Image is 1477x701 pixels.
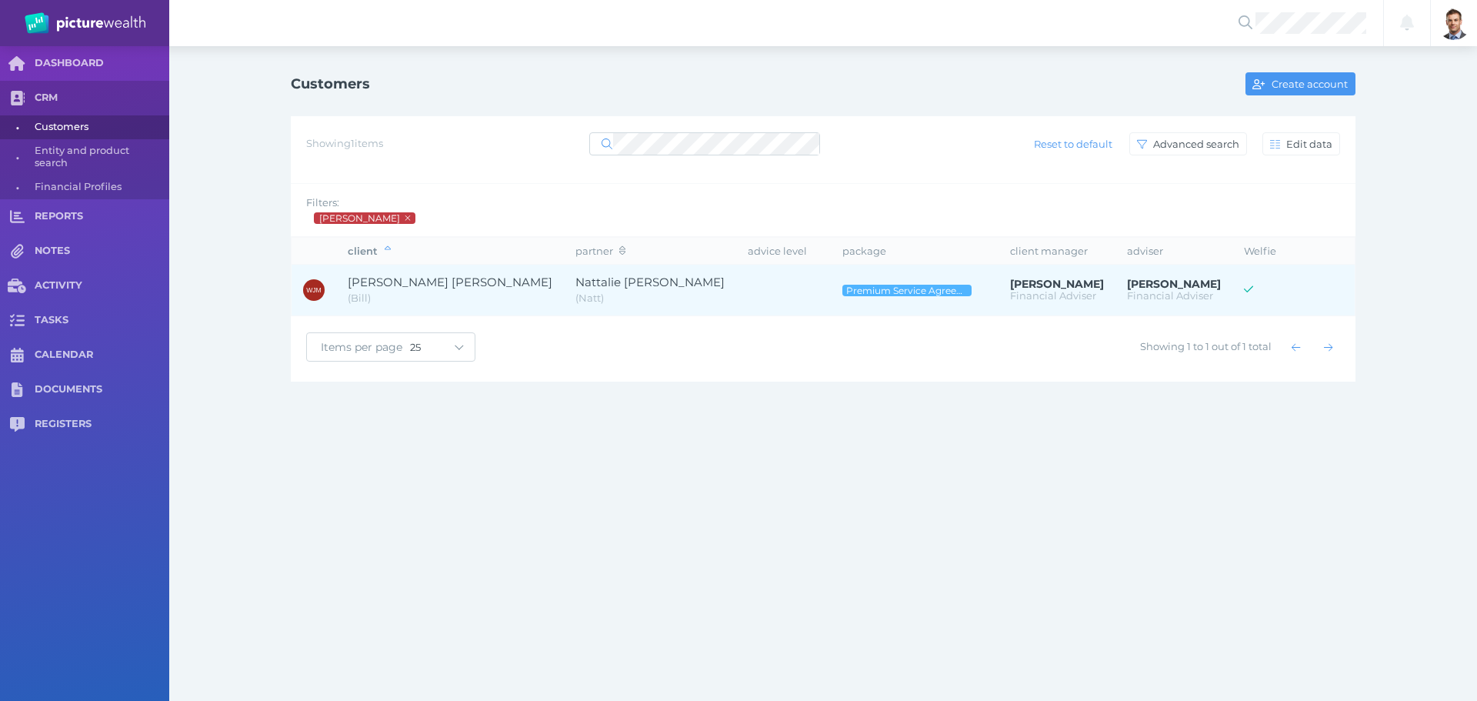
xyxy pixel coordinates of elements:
span: Financial Adviser [1127,289,1213,302]
span: REPORTS [35,210,169,223]
button: Advanced search [1129,132,1247,155]
span: Bill [348,292,371,304]
span: Edit data [1283,138,1339,150]
span: Items per page [307,340,410,354]
span: Customers [35,115,164,139]
span: Nattalie Elaine McAllister [575,275,725,289]
button: Show next page [1317,335,1340,359]
button: Edit data [1262,132,1340,155]
button: Create account [1245,72,1355,95]
span: Advanced search [1150,138,1246,150]
span: CRM [35,92,169,105]
span: client [348,245,391,257]
span: Premium Service Agreement - Ongoing [845,285,969,296]
span: TASKS [35,314,169,327]
img: Brad Bond [1437,6,1471,40]
span: ACTIVITY [35,279,169,292]
th: Welfie [1232,238,1294,264]
div: William John McAllister [303,279,325,301]
span: Showing 1 to 1 out of 1 total [1140,340,1272,352]
span: Financial Adviser [1010,289,1096,302]
span: Natt [575,292,604,304]
span: Brad Bond [1010,277,1104,291]
span: NOTES [35,245,169,258]
button: Show previous page [1285,335,1308,359]
span: Brad Bond [318,212,401,224]
span: Create account [1269,78,1355,90]
th: advice level [736,238,831,264]
span: Welfie access active [1244,282,1253,296]
span: Showing 1 items [306,137,383,149]
span: partner [575,245,625,257]
span: Entity and product search [35,139,164,175]
h1: Customers [291,75,370,92]
img: PW [25,12,145,34]
th: adviser [1115,238,1232,264]
span: REGISTERS [35,418,169,431]
span: William John McAllister [348,275,552,289]
th: package [831,238,999,264]
span: Financial Profiles [35,175,164,199]
span: DASHBOARD [35,57,169,70]
span: Brad Bond [1127,277,1221,291]
span: DOCUMENTS [35,383,169,396]
span: Reset to default [1028,138,1119,150]
button: Reset to default [1027,132,1120,155]
span: WJM [306,286,322,294]
span: CALENDAR [35,349,169,362]
th: client manager [999,238,1115,264]
span: Filters: [306,196,339,209]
